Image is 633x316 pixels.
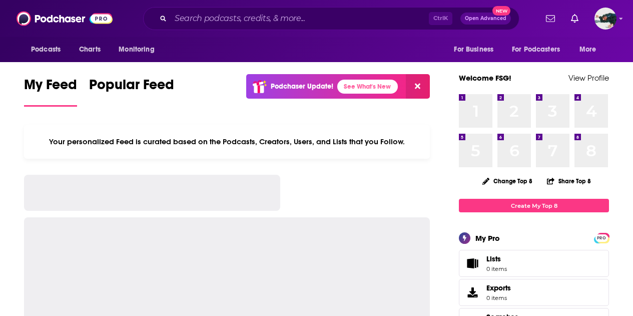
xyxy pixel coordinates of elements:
[476,175,538,187] button: Change Top 8
[337,80,398,94] a: See What's New
[24,125,430,159] div: Your personalized Feed is curated based on the Podcasts, Creators, Users, and Lists that you Follow.
[486,283,511,292] span: Exports
[459,73,511,83] a: Welcome FSG!
[24,76,77,107] a: My Feed
[595,234,607,242] span: PRO
[24,40,74,59] button: open menu
[475,233,500,243] div: My Pro
[119,43,154,57] span: Monitoring
[171,11,429,27] input: Search podcasts, credits, & more...
[459,250,609,277] a: Lists
[546,171,591,191] button: Share Top 8
[512,43,560,57] span: For Podcasters
[594,8,616,30] img: User Profile
[17,9,113,28] img: Podchaser - Follow, Share and Rate Podcasts
[79,43,101,57] span: Charts
[579,43,596,57] span: More
[429,12,452,25] span: Ctrl K
[462,285,482,299] span: Exports
[454,43,493,57] span: For Business
[459,199,609,212] a: Create My Top 8
[594,8,616,30] button: Show profile menu
[24,76,77,99] span: My Feed
[89,76,174,99] span: Popular Feed
[447,40,506,59] button: open menu
[505,40,574,59] button: open menu
[595,234,607,241] a: PRO
[89,76,174,107] a: Popular Feed
[465,16,506,21] span: Open Advanced
[462,256,482,270] span: Lists
[486,294,511,301] span: 0 items
[567,10,582,27] a: Show notifications dropdown
[572,40,609,59] button: open menu
[271,82,333,91] p: Podchaser Update!
[568,73,609,83] a: View Profile
[112,40,167,59] button: open menu
[486,254,501,263] span: Lists
[31,43,61,57] span: Podcasts
[486,265,507,272] span: 0 items
[73,40,107,59] a: Charts
[459,279,609,306] a: Exports
[594,8,616,30] span: Logged in as fsg.publicity
[143,7,519,30] div: Search podcasts, credits, & more...
[486,254,507,263] span: Lists
[542,10,559,27] a: Show notifications dropdown
[460,13,511,25] button: Open AdvancedNew
[492,6,510,16] span: New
